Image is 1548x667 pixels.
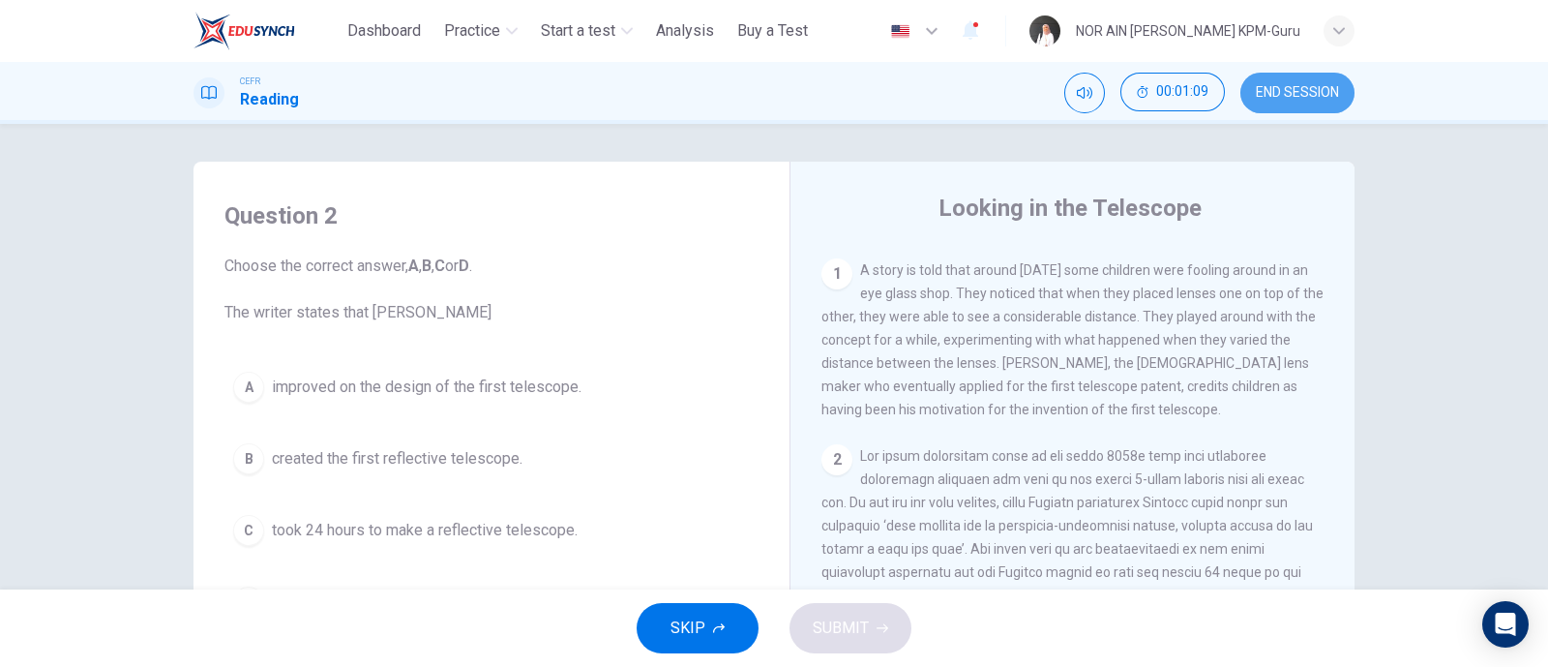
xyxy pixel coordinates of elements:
[1482,601,1529,648] div: Open Intercom Messenger
[224,506,759,555] button: Ctook 24 hours to make a reflective telescope.
[1076,19,1300,43] div: NOR AIN [PERSON_NAME] KPM-Guru
[434,257,445,275] b: C
[193,12,295,50] img: ELTC logo
[224,363,759,411] button: Aimproved on the design of the first telescope.
[240,75,260,88] span: CEFR
[436,14,525,48] button: Practice
[224,435,759,483] button: Bcreated the first reflective telescope.
[821,444,852,475] div: 2
[1120,73,1225,111] button: 00:01:09
[1256,85,1339,101] span: END SESSION
[233,443,264,474] div: B
[340,14,429,48] button: Dashboard
[888,24,912,39] img: en
[272,447,522,470] span: created the first reflective telescope.
[272,376,581,399] span: improved on the design of the first telescope.
[821,262,1324,417] span: A story is told that around [DATE] some children were fooling around in an eye glass shop. They n...
[240,88,299,111] h1: Reading
[533,14,640,48] button: Start a test
[459,257,469,275] b: D
[1029,15,1060,46] img: Profile picture
[347,19,421,43] span: Dashboard
[233,587,264,618] div: D
[1156,84,1208,100] span: 00:01:09
[408,257,419,275] b: A
[737,19,808,43] span: Buy a Test
[233,515,264,546] div: C
[1064,73,1105,113] div: Mute
[224,578,759,626] button: Dallowed people to see 3 times further than the first telescope.
[637,603,759,653] button: SKIP
[648,14,722,48] button: Analysis
[233,372,264,403] div: A
[1240,73,1354,113] button: END SESSION
[656,19,714,43] span: Analysis
[938,193,1202,224] h4: Looking in the Telescope
[444,19,500,43] span: Practice
[821,258,852,289] div: 1
[670,615,705,642] span: SKIP
[1120,73,1225,113] div: Hide
[224,200,759,231] h4: Question 2
[729,14,816,48] button: Buy a Test
[224,255,759,324] span: Choose the correct answer, , , or . The writer states that [PERSON_NAME]
[541,19,615,43] span: Start a test
[422,257,432,275] b: B
[272,519,578,542] span: took 24 hours to make a reflective telescope.
[193,12,340,50] a: ELTC logo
